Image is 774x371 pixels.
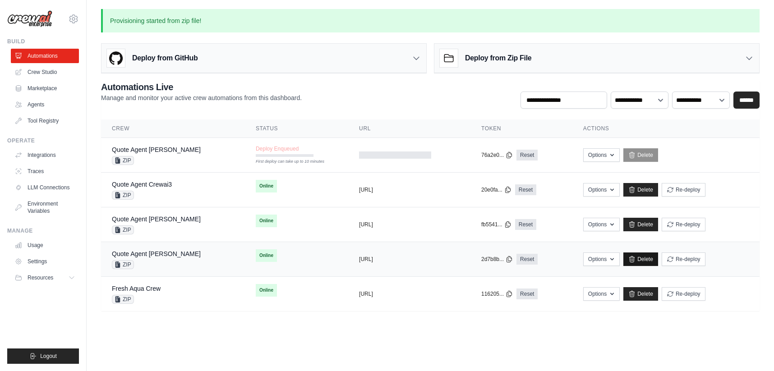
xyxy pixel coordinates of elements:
[623,183,658,197] a: Delete
[11,270,79,285] button: Resources
[28,274,53,281] span: Resources
[515,184,536,195] a: Reset
[256,159,313,165] div: First deploy can take up to 10 minutes
[101,81,302,93] h2: Automations Live
[623,287,658,301] a: Delete
[7,348,79,364] button: Logout
[481,186,511,193] button: 20e0fa...
[481,151,513,159] button: 76a2e0...
[112,225,134,234] span: ZIP
[662,218,705,231] button: Re-deploy
[112,260,134,269] span: ZIP
[11,164,79,179] a: Traces
[572,119,760,138] th: Actions
[112,181,172,188] a: Quote Agent Crewai3
[40,353,57,360] span: Logout
[481,221,511,228] button: fb5541...
[470,119,572,138] th: Token
[623,252,658,266] a: Delete
[516,150,538,160] a: Reset
[481,256,513,263] button: 2d7b8b...
[112,295,134,304] span: ZIP
[101,119,245,138] th: Crew
[112,156,134,165] span: ZIP
[112,250,201,257] a: Quote Agent [PERSON_NAME]
[112,146,201,153] a: Quote Agent [PERSON_NAME]
[11,180,79,195] a: LLM Connections
[256,215,277,227] span: Online
[662,287,705,301] button: Re-deploy
[11,81,79,96] a: Marketplace
[481,290,513,298] button: 116205...
[101,9,760,32] p: Provisioning started from zip file!
[662,183,705,197] button: Re-deploy
[516,254,538,265] a: Reset
[583,148,620,162] button: Options
[7,38,79,45] div: Build
[583,252,620,266] button: Options
[7,137,79,144] div: Operate
[11,254,79,269] a: Settings
[101,93,302,102] p: Manage and monitor your active crew automations from this dashboard.
[11,65,79,79] a: Crew Studio
[245,119,348,138] th: Status
[623,218,658,231] a: Delete
[256,180,277,192] span: Online
[256,249,277,262] span: Online
[348,119,470,138] th: URL
[7,10,52,27] img: Logo
[112,215,201,223] a: Quote Agent [PERSON_NAME]
[256,145,299,152] span: Deploy Enqueued
[112,191,134,200] span: ZIP
[11,197,79,218] a: Environment Variables
[11,148,79,162] a: Integrations
[516,289,538,299] a: Reset
[583,218,620,231] button: Options
[465,53,531,64] h3: Deploy from Zip File
[662,252,705,266] button: Re-deploy
[11,49,79,63] a: Automations
[256,284,277,297] span: Online
[11,97,79,112] a: Agents
[112,285,161,292] a: Fresh Aqua Crew
[107,49,125,67] img: GitHub Logo
[11,238,79,252] a: Usage
[7,227,79,234] div: Manage
[623,148,658,162] a: Delete
[132,53,198,64] h3: Deploy from GitHub
[515,219,536,230] a: Reset
[11,114,79,128] a: Tool Registry
[583,287,620,301] button: Options
[583,183,620,197] button: Options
